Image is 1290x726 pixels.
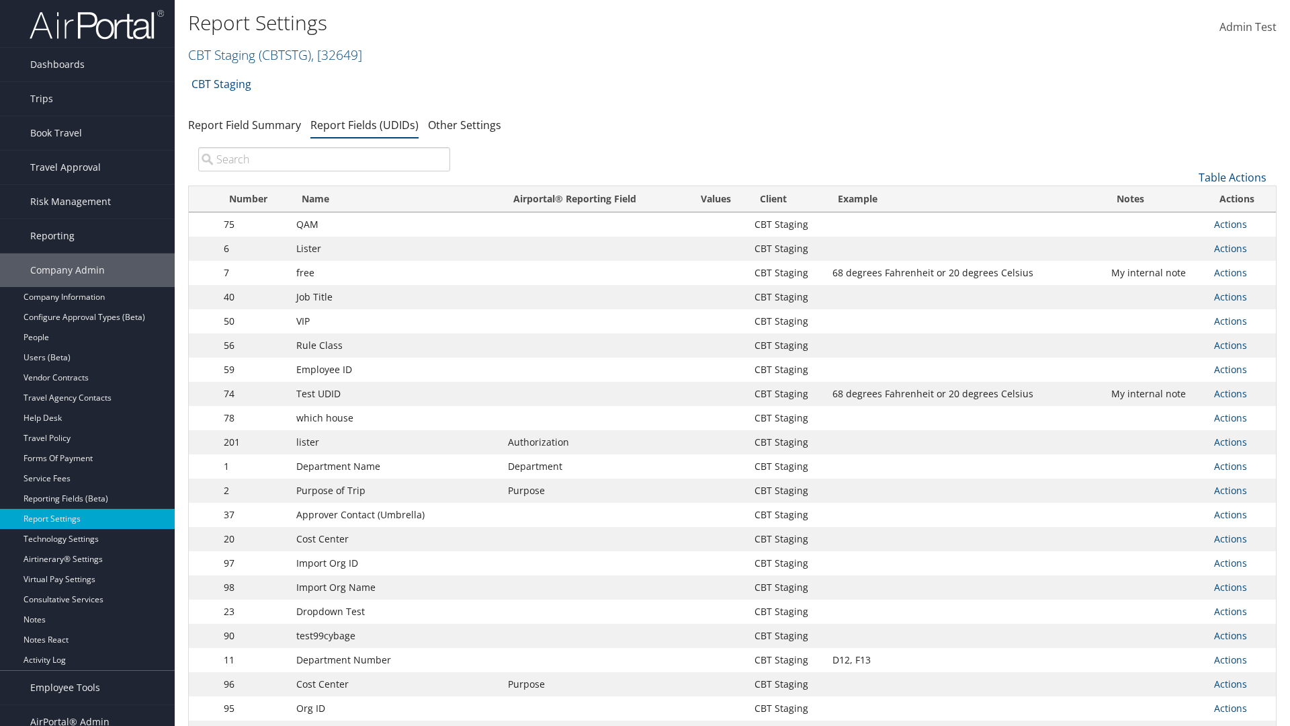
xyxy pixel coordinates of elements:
[1214,557,1247,569] a: Actions
[290,575,501,600] td: Import Org Name
[188,118,301,132] a: Report Field Summary
[748,358,826,382] td: CBT Staging
[217,454,290,479] td: 1
[1219,19,1277,34] span: Admin Test
[1199,170,1266,185] a: Table Actions
[1214,508,1247,521] a: Actions
[217,575,290,600] td: 98
[748,333,826,358] td: CBT Staging
[684,186,747,212] th: Values
[748,672,826,696] td: CBT Staging
[290,382,501,406] td: Test UDID
[290,503,501,527] td: Approver Contact (Umbrella)
[748,309,826,333] td: CBT Staging
[217,648,290,672] td: 11
[290,672,501,696] td: Cost Center
[1219,7,1277,48] a: Admin Test
[290,624,501,648] td: test99cybage
[748,600,826,624] td: CBT Staging
[1214,363,1247,376] a: Actions
[1105,186,1207,212] th: Notes
[1105,261,1207,285] td: My internal note
[217,309,290,333] td: 50
[290,551,501,575] td: Import Org ID
[1207,186,1276,212] th: Actions
[290,333,501,358] td: Rule Class
[290,696,501,721] td: Org ID
[826,648,1105,672] td: D12, F13
[748,479,826,503] td: CBT Staging
[290,406,501,430] td: which house
[1105,382,1207,406] td: My internal note
[748,382,826,406] td: CBT Staging
[748,186,826,212] th: Client
[1214,532,1247,545] a: Actions
[290,527,501,551] td: Cost Center
[217,479,290,503] td: 2
[501,186,684,212] th: Airportal&reg; Reporting Field
[748,696,826,721] td: CBT Staging
[826,186,1105,212] th: Example
[217,430,290,454] td: 201
[290,648,501,672] td: Department Number
[501,672,684,696] td: Purpose
[217,672,290,696] td: 96
[217,333,290,358] td: 56
[290,309,501,333] td: VIP
[30,671,100,704] span: Employee Tools
[217,237,290,261] td: 6
[1214,702,1247,715] a: Actions
[290,600,501,624] td: Dropdown Test
[217,600,290,624] td: 23
[217,503,290,527] td: 37
[217,696,290,721] td: 95
[310,118,419,132] a: Report Fields (UDIDs)
[290,261,501,285] td: free
[290,430,501,454] td: lister
[189,186,217,212] th: : activate to sort column descending
[217,624,290,648] td: 90
[290,358,501,382] td: Employee ID
[748,624,826,648] td: CBT Staging
[217,527,290,551] td: 20
[217,285,290,309] td: 40
[1214,436,1247,448] a: Actions
[748,527,826,551] td: CBT Staging
[501,430,684,454] td: Authorization
[191,71,251,97] a: CBT Staging
[290,285,501,309] td: Job Title
[30,219,75,253] span: Reporting
[1214,218,1247,231] a: Actions
[217,261,290,285] td: 7
[1214,315,1247,327] a: Actions
[290,237,501,261] td: Lister
[290,186,501,212] th: Name
[30,82,53,116] span: Trips
[428,118,501,132] a: Other Settings
[1214,605,1247,618] a: Actions
[1214,290,1247,303] a: Actions
[748,454,826,479] td: CBT Staging
[217,212,290,237] td: 75
[748,406,826,430] td: CBT Staging
[748,212,826,237] td: CBT Staging
[748,551,826,575] td: CBT Staging
[1214,581,1247,594] a: Actions
[1214,484,1247,497] a: Actions
[290,212,501,237] td: QAM
[30,116,82,150] span: Book Travel
[501,454,684,479] td: Department
[311,46,362,64] span: , [ 32649 ]
[217,358,290,382] td: 59
[290,454,501,479] td: Department Name
[748,237,826,261] td: CBT Staging
[501,479,684,503] td: Purpose
[217,551,290,575] td: 97
[1214,653,1247,666] a: Actions
[30,185,111,218] span: Risk Management
[748,261,826,285] td: CBT Staging
[1214,242,1247,255] a: Actions
[748,575,826,600] td: CBT Staging
[290,479,501,503] td: Purpose of Trip
[30,151,101,184] span: Travel Approval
